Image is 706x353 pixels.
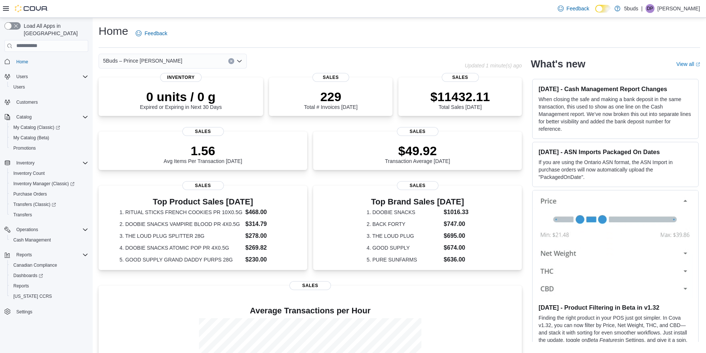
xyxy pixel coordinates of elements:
[164,143,242,158] p: 1.56
[10,282,32,290] a: Reports
[1,158,91,168] button: Inventory
[160,73,202,82] span: Inventory
[16,74,28,80] span: Users
[10,83,28,91] a: Users
[624,4,638,13] p: 5buds
[444,220,468,229] dd: $747.00
[10,133,88,142] span: My Catalog (Beta)
[465,63,522,69] p: Updated 1 minute(s) ago
[7,260,91,270] button: Canadian Compliance
[13,212,32,218] span: Transfers
[10,169,48,178] a: Inventory Count
[140,89,222,104] p: 0 units / 0 g
[13,202,56,207] span: Transfers (Classic)
[13,159,88,167] span: Inventory
[133,26,170,41] a: Feedback
[7,235,91,245] button: Cash Management
[7,270,91,281] a: Dashboards
[385,143,450,164] div: Transaction Average [DATE]
[10,271,46,280] a: Dashboards
[641,4,643,13] p: |
[13,98,41,107] a: Customers
[245,220,286,229] dd: $314.79
[13,113,88,121] span: Catalog
[397,127,438,136] span: Sales
[444,208,468,217] dd: $1016.33
[430,89,490,110] div: Total Sales [DATE]
[10,236,54,244] a: Cash Management
[10,292,88,301] span: Washington CCRS
[10,271,88,280] span: Dashboards
[7,189,91,199] button: Purchase Orders
[442,73,479,82] span: Sales
[13,170,45,176] span: Inventory Count
[1,224,91,235] button: Operations
[21,22,88,37] span: Load All Apps in [GEOGRAPHIC_DATA]
[7,82,91,92] button: Users
[312,73,349,82] span: Sales
[10,200,88,209] span: Transfers (Classic)
[16,99,38,105] span: Customers
[444,232,468,240] dd: $695.00
[245,232,286,240] dd: $278.00
[7,122,91,133] a: My Catalog (Classic)
[555,1,592,16] a: Feedback
[538,314,692,351] p: Finding the right product in your POS just got simpler. In Cova v1.32, you can now filter by Pric...
[245,208,286,217] dd: $468.00
[696,62,700,67] svg: External link
[444,255,468,264] dd: $636.00
[13,307,88,316] span: Settings
[367,209,441,216] dt: 1. DOOBIE SNACKS
[13,225,88,234] span: Operations
[10,261,88,270] span: Canadian Compliance
[16,160,34,166] span: Inventory
[1,250,91,260] button: Reports
[10,179,88,188] span: Inventory Manager (Classic)
[538,96,692,133] p: When closing the safe and making a bank deposit in the same transaction, this used to show as one...
[647,4,653,13] span: DP
[646,4,654,13] div: Dustin Pilon
[10,179,77,188] a: Inventory Manager (Classic)
[10,144,39,153] a: Promotions
[538,304,692,311] h3: [DATE] - Product Filtering in Beta in v1.32
[10,210,88,219] span: Transfers
[10,261,60,270] a: Canadian Compliance
[430,89,490,104] p: $11432.11
[99,24,128,39] h1: Home
[236,58,242,64] button: Open list of options
[13,84,25,90] span: Users
[1,306,91,317] button: Settings
[10,190,50,199] a: Purchase Orders
[531,58,585,70] h2: What's new
[13,250,35,259] button: Reports
[140,89,222,110] div: Expired or Expiring in Next 30 Days
[7,210,91,220] button: Transfers
[13,97,88,107] span: Customers
[15,5,48,12] img: Cova
[1,112,91,122] button: Catalog
[538,148,692,156] h3: [DATE] - ASN Imports Packaged On Dates
[1,71,91,82] button: Users
[13,124,60,130] span: My Catalog (Classic)
[10,210,35,219] a: Transfers
[13,159,37,167] button: Inventory
[245,255,286,264] dd: $230.00
[119,220,242,228] dt: 2. DOOBIE SNACKS VAMPIRE BLOOD PR 4X0.5G
[13,273,43,279] span: Dashboards
[4,53,88,336] nav: Complex example
[10,83,88,91] span: Users
[7,281,91,291] button: Reports
[367,256,441,263] dt: 5. PURE SUNFARMS
[13,72,88,81] span: Users
[13,250,88,259] span: Reports
[164,143,242,164] div: Avg Items Per Transaction [DATE]
[397,181,438,190] span: Sales
[367,232,441,240] dt: 3. THE LOUD PLUG
[289,281,331,290] span: Sales
[385,143,450,158] p: $49.92
[16,309,32,315] span: Settings
[10,123,63,132] a: My Catalog (Classic)
[13,283,29,289] span: Reports
[13,262,57,268] span: Canadian Compliance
